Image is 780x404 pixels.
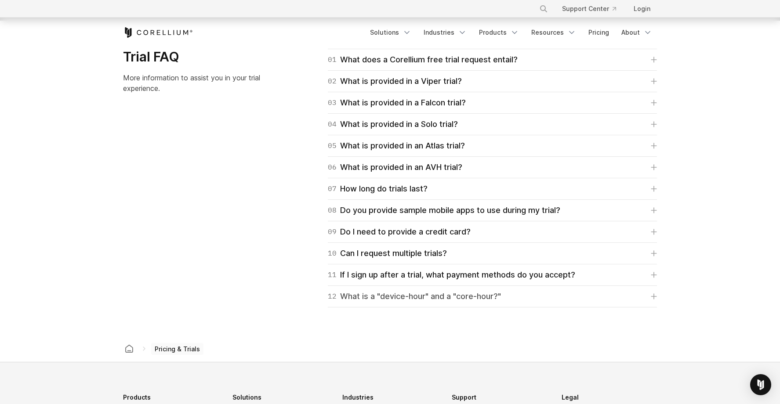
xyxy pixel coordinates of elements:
a: 03What is provided in a Falcon trial? [328,97,657,109]
div: Do you provide sample mobile apps to use during my trial? [328,204,560,216]
a: 10Can I request multiple trials? [328,247,657,260]
div: Navigation Menu [365,25,657,40]
a: 04What is provided in a Solo trial? [328,118,657,130]
div: If I sign up after a trial, what payment methods do you accept? [328,269,575,281]
span: 08 [328,204,337,216]
div: What is provided in a Falcon trial? [328,97,466,109]
a: 07How long do trials last? [328,183,657,195]
a: Corellium home [121,343,137,355]
div: How long do trials last? [328,183,428,195]
a: 09Do I need to provide a credit card? [328,226,657,238]
a: Pricing [583,25,614,40]
span: Pricing & Trials [151,343,203,355]
div: What is provided in a Viper trial? [328,75,462,87]
a: 06What is provided in an AVH trial? [328,161,657,173]
span: 09 [328,226,337,238]
button: Search [536,1,551,17]
div: What does a Corellium free trial request entail? [328,54,518,66]
span: 05 [328,140,337,152]
a: 11If I sign up after a trial, what payment methods do you accept? [328,269,657,281]
span: 04 [328,118,337,130]
div: What is provided in an AVH trial? [328,161,462,173]
a: Products [474,25,524,40]
span: 12 [328,290,337,303]
div: What is provided in an Atlas trial? [328,140,465,152]
div: Can I request multiple trials? [328,247,447,260]
a: 05What is provided in an Atlas trial? [328,140,657,152]
span: 07 [328,183,337,195]
a: 01What does a Corellium free trial request entail? [328,54,657,66]
span: 06 [328,161,337,173]
span: 01 [328,54,337,66]
a: 12What is a "device-hour" and a "core-hour?" [328,290,657,303]
a: 08Do you provide sample mobile apps to use during my trial? [328,204,657,216]
div: What is provided in a Solo trial? [328,118,458,130]
a: About [616,25,657,40]
span: 11 [328,269,337,281]
div: Open Intercom Messenger [750,374,771,395]
a: Solutions [365,25,417,40]
span: 02 [328,75,337,87]
span: 10 [328,247,337,260]
h3: Trial FAQ [123,49,277,65]
div: Do I need to provide a credit card? [328,226,471,238]
span: 03 [328,97,337,109]
a: Resources [526,25,581,40]
a: Industries [418,25,472,40]
a: Support Center [555,1,623,17]
a: 02What is provided in a Viper trial? [328,75,657,87]
a: Login [627,1,657,17]
p: More information to assist you in your trial experience. [123,72,277,94]
div: What is a "device-hour" and a "core-hour?" [328,290,501,303]
div: Navigation Menu [529,1,657,17]
a: Corellium Home [123,27,193,38]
